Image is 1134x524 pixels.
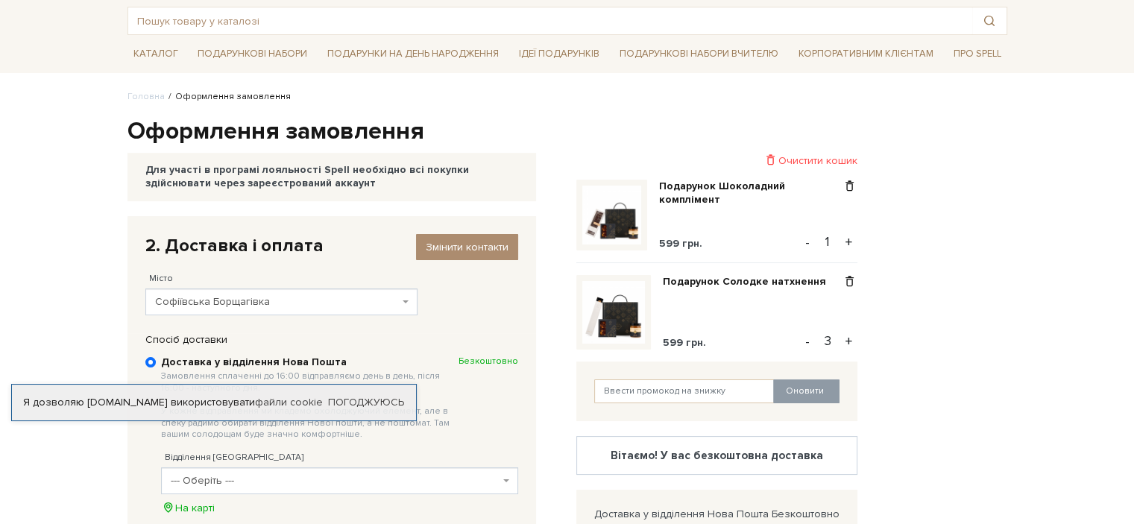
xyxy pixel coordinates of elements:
[663,275,837,288] a: Подарунок Солодке натхнення
[663,336,706,349] span: 599 грн.
[972,7,1007,34] button: Пошук товару у каталозі
[138,333,526,347] div: Спосіб доставки
[773,379,840,403] button: Оновити
[800,231,815,253] button: -
[149,272,173,285] label: Місто
[127,91,165,102] a: Головна
[171,473,500,488] span: --- Оберіть ---
[594,379,775,403] input: Ввести промокод на знижку
[192,42,313,66] a: Подарункові набори
[793,42,939,66] a: Корпоративним клієнтам
[582,281,645,344] img: Подарунок Солодке натхнення
[145,163,518,190] div: Для участі в програмі лояльності Spell необхідно всі покупки здійснювати через зареєстрований акк...
[328,396,404,409] a: Погоджуюсь
[772,508,840,521] span: Безкоштовно
[161,356,459,441] b: Доставка у відділення Нова Пошта
[614,41,784,66] a: Подарункові набори Вчителю
[659,180,842,206] a: Подарунок Шоколадний комплімент
[459,356,518,367] span: Безкоштовно
[800,330,815,353] button: -
[127,42,184,66] a: Каталог
[840,231,857,253] button: +
[128,7,972,34] input: Пошук товару у каталозі
[321,42,505,66] a: Подарунки на День народження
[127,116,1007,148] h1: Оформлення замовлення
[161,502,518,515] div: На карті
[513,42,605,66] a: Ідеї подарунків
[255,396,323,408] a: файли cookie
[840,330,857,353] button: +
[145,234,518,257] div: 2. Доставка і оплата
[426,241,508,253] span: Змінити контакти
[161,370,459,441] span: Замовлення сплаченні до 16:00 відправляємо день в день, після 16:00 - наступного дня. У кожне від...
[659,237,702,250] span: 599 грн.
[165,90,291,104] li: Оформлення замовлення
[594,508,769,521] span: Доставка у відділення Нова Пошта
[165,451,303,464] label: Відділення [GEOGRAPHIC_DATA]
[576,154,857,168] div: Очистити кошик
[145,288,418,315] span: Софіївська Борщагівка
[12,396,416,409] div: Я дозволяю [DOMAIN_NAME] використовувати
[582,186,641,244] img: Подарунок Шоколадний комплімент
[947,42,1007,66] a: Про Spell
[161,467,518,494] span: --- Оберіть ---
[589,449,845,462] div: Вітаємо! У вас безкоштовна доставка
[155,294,399,309] span: Софіївська Борщагівка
